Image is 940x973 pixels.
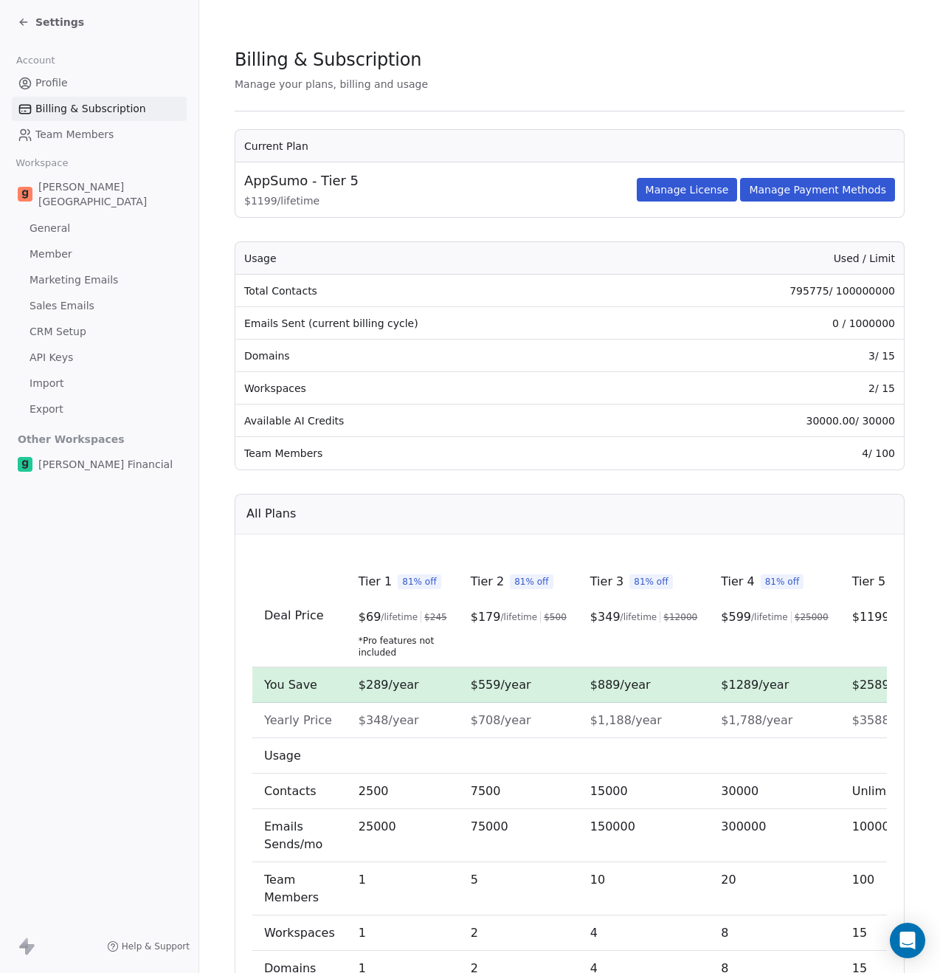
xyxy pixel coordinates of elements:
[18,15,84,30] a: Settings
[12,242,187,267] a: Member
[235,405,643,437] td: Available AI Credits
[643,307,904,340] td: 0 / 1000000
[264,608,324,622] span: Deal Price
[721,784,758,798] span: 30000
[621,611,657,623] span: /lifetime
[643,340,904,372] td: 3 / 15
[471,926,478,940] span: 2
[510,574,553,589] span: 81% off
[643,437,904,470] td: 4 / 100
[721,819,766,833] span: 300000
[852,819,905,833] span: 1000000
[643,405,904,437] td: 30000.00 / 30000
[471,873,478,887] span: 5
[18,457,32,472] img: Goela%20Fin%20Logos%20(4).png
[398,574,441,589] span: 81% off
[107,941,190,952] a: Help & Support
[359,678,419,692] span: $289/year
[30,272,118,288] span: Marketing Emails
[235,130,904,162] th: Current Plan
[12,216,187,241] a: General
[629,574,673,589] span: 81% off
[12,397,187,422] a: Export
[235,340,643,372] td: Domains
[751,611,788,623] span: /lifetime
[721,713,792,727] span: $1,788/year
[35,127,114,142] span: Team Members
[643,275,904,307] td: 795775 / 100000000
[30,324,86,340] span: CRM Setup
[544,611,567,623] span: $ 500
[12,71,187,95] a: Profile
[852,784,909,798] span: Unlimited
[35,75,68,91] span: Profile
[471,819,508,833] span: 75000
[12,268,187,292] a: Marketing Emails
[590,608,621,626] span: $ 349
[590,819,635,833] span: 150000
[35,15,84,30] span: Settings
[10,49,61,72] span: Account
[359,608,381,626] span: $ 69
[721,573,754,591] span: Tier 4
[500,611,537,623] span: /lifetime
[852,873,875,887] span: 100
[235,437,643,470] td: Team Members
[721,608,751,626] span: $ 599
[359,573,392,591] span: Tier 1
[30,247,72,262] span: Member
[235,78,428,90] span: Manage your plans, billing and usage
[264,678,317,692] span: You Save
[721,678,789,692] span: $1289/year
[590,678,651,692] span: $889/year
[761,574,804,589] span: 81% off
[471,784,501,798] span: 7500
[12,371,187,396] a: Import
[359,635,447,659] span: *Pro features not included
[264,749,301,763] span: Usage
[12,97,187,121] a: Billing & Subscription
[252,915,347,951] td: Workspaces
[590,873,605,887] span: 10
[30,350,73,365] span: API Keys
[359,873,366,887] span: 1
[637,178,738,202] button: Manage License
[359,819,396,833] span: 25000
[235,242,643,275] th: Usage
[35,101,146,117] span: Billing & Subscription
[12,294,187,318] a: Sales Emails
[246,505,296,523] span: All Plans
[590,784,628,798] span: 15000
[721,926,728,940] span: 8
[359,713,419,727] span: $348/year
[235,307,643,340] td: Emails Sent (current billing cycle)
[359,784,389,798] span: 2500
[244,171,359,190] span: AppSumo - Tier 5
[795,611,829,623] span: $ 25000
[852,713,920,727] span: $3588/year
[122,941,190,952] span: Help & Support
[471,608,501,626] span: $ 179
[12,320,187,344] a: CRM Setup
[30,376,63,391] span: Import
[38,179,181,209] span: [PERSON_NAME][GEOGRAPHIC_DATA]
[30,402,63,417] span: Export
[30,298,94,314] span: Sales Emails
[471,713,531,727] span: $708/year
[264,713,332,727] span: Yearly Price
[10,152,75,174] span: Workspace
[252,862,347,915] td: Team Members
[12,427,131,451] span: Other Workspaces
[663,611,697,623] span: $ 12000
[852,926,867,940] span: 15
[381,611,418,623] span: /lifetime
[852,678,920,692] span: $2589/year
[424,611,447,623] span: $ 245
[235,49,421,71] span: Billing & Subscription
[890,923,925,958] div: Open Intercom Messenger
[12,123,187,147] a: Team Members
[235,275,643,307] td: Total Contacts
[12,345,187,370] a: API Keys
[643,242,904,275] th: Used / Limit
[359,926,366,940] span: 1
